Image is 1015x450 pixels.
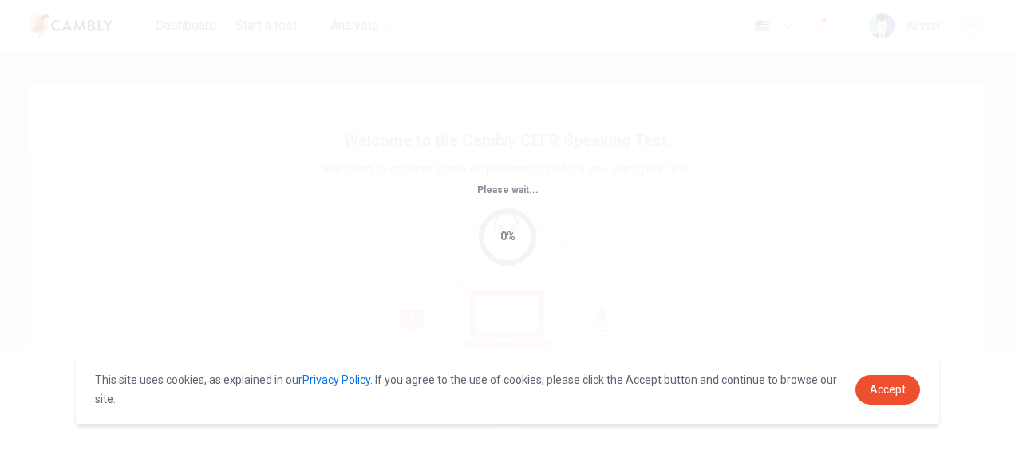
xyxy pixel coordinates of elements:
span: This site uses cookies, as explained in our . If you agree to the use of cookies, please click th... [95,373,837,405]
span: Accept [870,383,906,396]
div: cookieconsent [76,354,938,424]
span: Please wait... [477,184,539,195]
a: Privacy Policy [302,373,370,386]
a: dismiss cookie message [855,375,920,405]
div: 0% [500,227,515,246]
